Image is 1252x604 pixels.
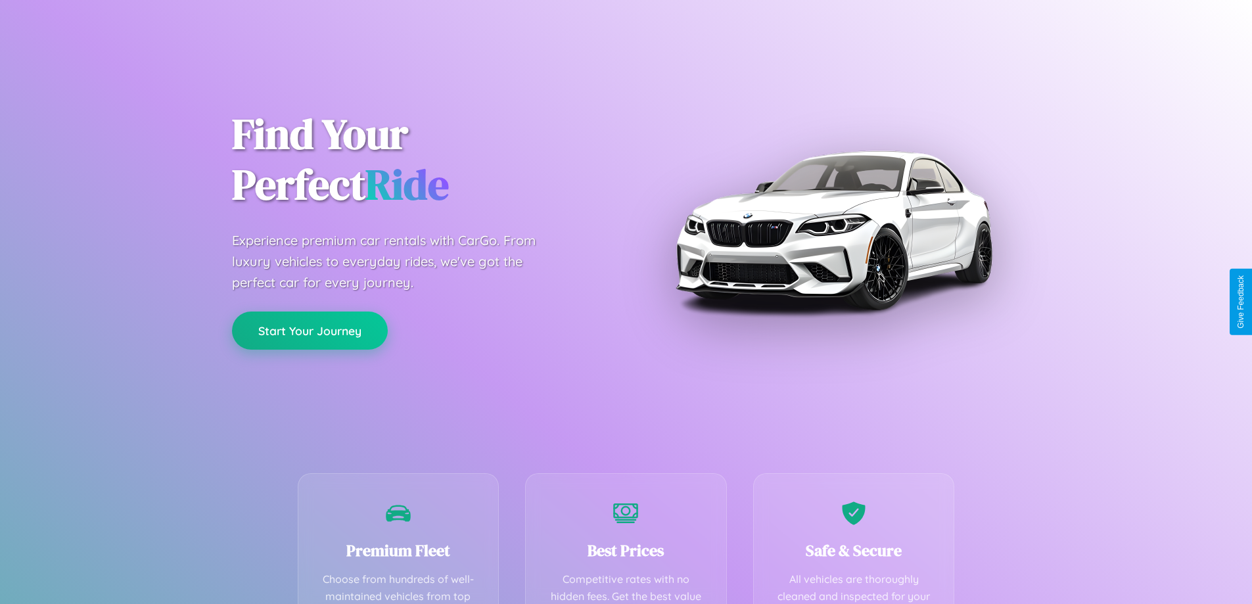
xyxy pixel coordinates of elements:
div: Give Feedback [1236,275,1245,329]
button: Start Your Journey [232,312,388,350]
h3: Best Prices [545,540,707,561]
span: Ride [365,156,449,213]
img: Premium BMW car rental vehicle [669,66,998,394]
h3: Safe & Secure [774,540,935,561]
h3: Premium Fleet [318,540,479,561]
p: Experience premium car rentals with CarGo. From luxury vehicles to everyday rides, we've got the ... [232,230,561,293]
h1: Find Your Perfect [232,109,607,210]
